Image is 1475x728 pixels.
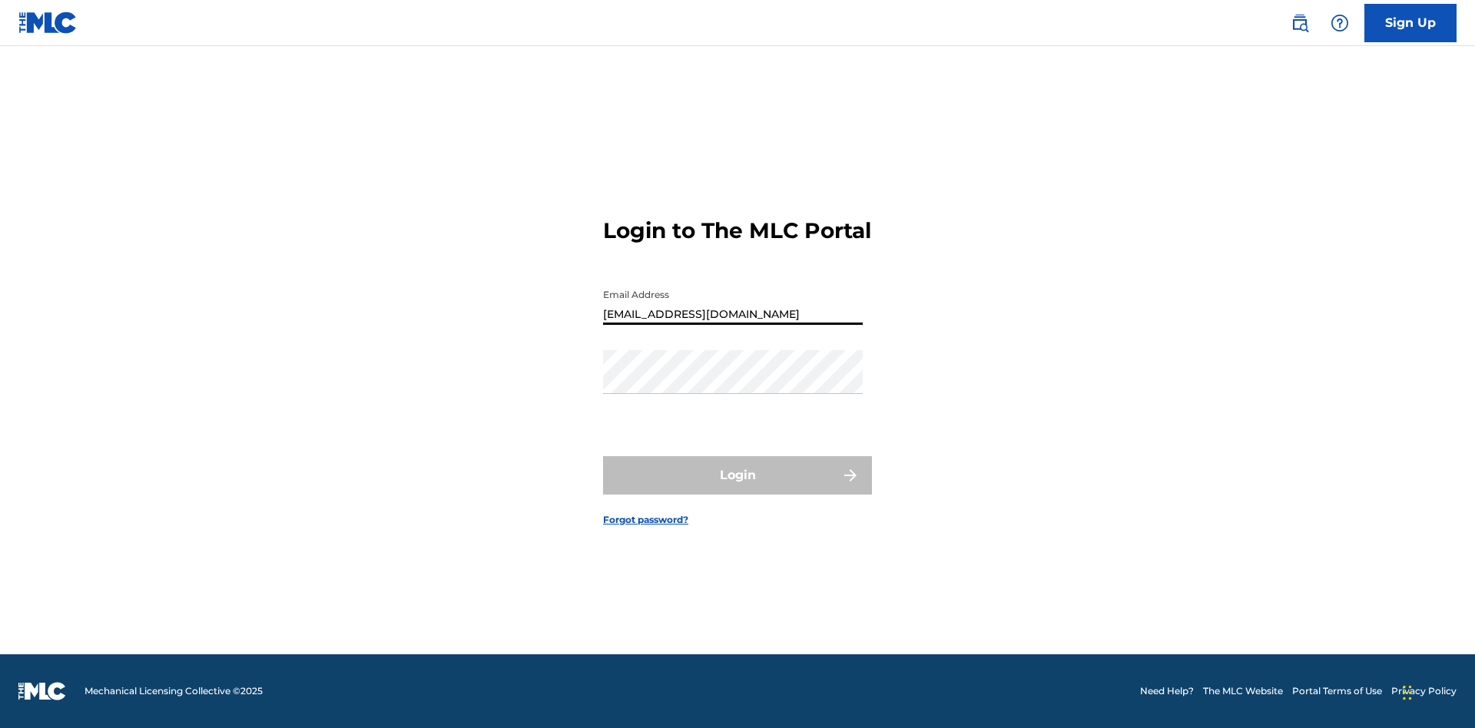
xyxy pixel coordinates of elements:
[1324,8,1355,38] div: Help
[1291,14,1309,32] img: search
[603,217,871,244] h3: Login to The MLC Portal
[1403,670,1412,716] div: Drag
[1364,4,1457,42] a: Sign Up
[1284,8,1315,38] a: Public Search
[85,684,263,698] span: Mechanical Licensing Collective © 2025
[1292,684,1382,698] a: Portal Terms of Use
[1140,684,1194,698] a: Need Help?
[18,12,78,34] img: MLC Logo
[18,682,66,700] img: logo
[1331,14,1349,32] img: help
[1203,684,1283,698] a: The MLC Website
[1391,684,1457,698] a: Privacy Policy
[603,513,688,527] a: Forgot password?
[1398,654,1475,728] iframe: Chat Widget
